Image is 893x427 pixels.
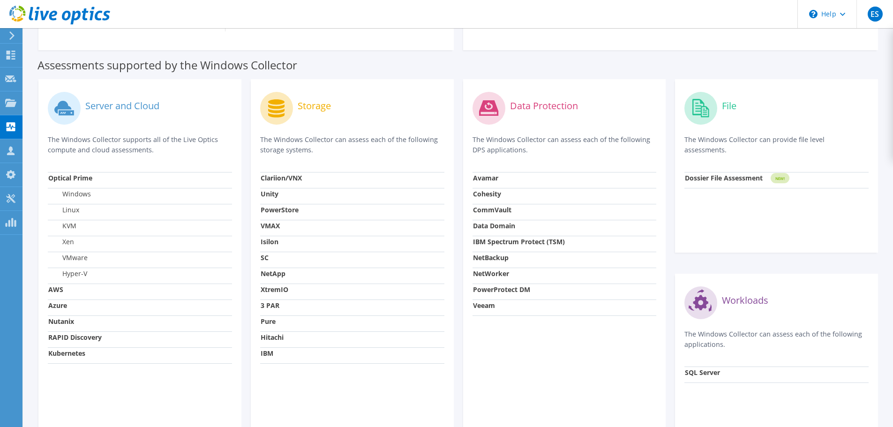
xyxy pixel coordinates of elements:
[261,349,273,358] strong: IBM
[48,269,87,278] label: Hyper-V
[473,285,530,294] strong: PowerProtect DM
[261,301,279,310] strong: 3 PAR
[261,317,276,326] strong: Pure
[809,10,818,18] svg: \n
[473,221,515,230] strong: Data Domain
[48,135,232,155] p: The Windows Collector supports all of the Live Optics compute and cloud assessments.
[722,101,736,111] label: File
[685,173,763,182] strong: Dossier File Assessment
[261,269,285,278] strong: NetApp
[48,349,85,358] strong: Kubernetes
[48,237,74,247] label: Xen
[38,60,297,70] label: Assessments supported by the Windows Collector
[473,205,511,214] strong: CommVault
[473,269,509,278] strong: NetWorker
[473,301,495,310] strong: Veeam
[684,135,869,155] p: The Windows Collector can provide file level assessments.
[261,205,299,214] strong: PowerStore
[48,285,63,294] strong: AWS
[473,135,657,155] p: The Windows Collector can assess each of the following DPS applications.
[473,253,509,262] strong: NetBackup
[261,221,280,230] strong: VMAX
[473,237,565,246] strong: IBM Spectrum Protect (TSM)
[510,101,578,111] label: Data Protection
[473,189,501,198] strong: Cohesity
[48,253,88,262] label: VMware
[775,176,785,181] tspan: NEW!
[48,189,91,199] label: Windows
[261,285,288,294] strong: XtremIO
[261,173,302,182] strong: Clariion/VNX
[473,173,498,182] strong: Avamar
[85,101,159,111] label: Server and Cloud
[261,237,278,246] strong: Isilon
[260,135,444,155] p: The Windows Collector can assess each of the following storage systems.
[48,301,67,310] strong: Azure
[48,317,74,326] strong: Nutanix
[298,101,331,111] label: Storage
[261,253,269,262] strong: SC
[48,205,79,215] label: Linux
[261,333,284,342] strong: Hitachi
[722,296,768,305] label: Workloads
[48,173,92,182] strong: Optical Prime
[48,221,76,231] label: KVM
[685,368,720,377] strong: SQL Server
[261,189,278,198] strong: Unity
[684,329,869,350] p: The Windows Collector can assess each of the following applications.
[868,7,883,22] span: ES
[48,333,102,342] strong: RAPID Discovery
